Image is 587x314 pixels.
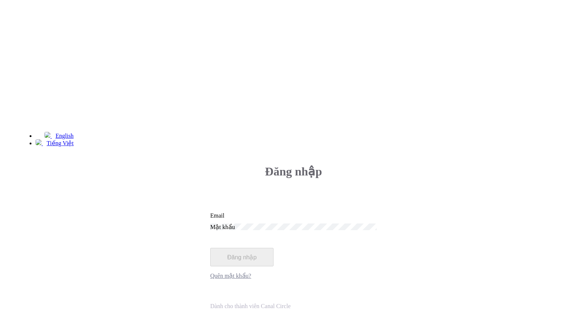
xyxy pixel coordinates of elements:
[210,164,377,178] h3: Đăng nhập
[210,248,274,266] button: Đăng nhập
[47,140,74,146] span: Tiếng Việt
[36,139,41,145] img: 220-vietnam.svg
[210,273,251,279] a: Quên mật khẩu?
[24,33,248,47] h3: Chào mừng đến [GEOGRAPHIC_DATA]
[44,132,50,138] img: 226-united-states.svg
[210,303,291,309] span: Dành cho thành viên Canal Circle
[36,140,74,146] a: Tiếng Việt
[56,133,74,139] span: English
[44,133,74,139] a: English
[24,61,248,70] h4: Cổng thông tin quản lý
